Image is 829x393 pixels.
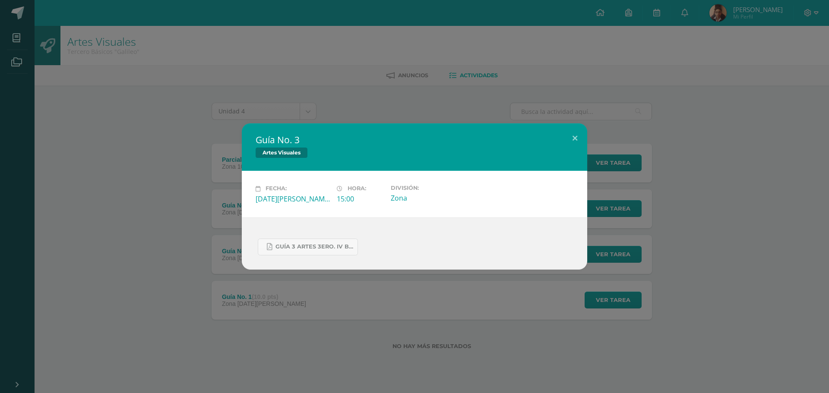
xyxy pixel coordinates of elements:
[275,243,353,250] span: GUÍA 3 ARTES 3ERO. IV BIM.docx.pdf
[337,194,384,204] div: 15:00
[391,193,465,203] div: Zona
[256,194,330,204] div: [DATE][PERSON_NAME]
[563,123,587,153] button: Close (Esc)
[348,185,366,192] span: Hora:
[258,239,358,255] a: GUÍA 3 ARTES 3ERO. IV BIM.docx.pdf
[391,185,465,191] label: División:
[266,185,287,192] span: Fecha:
[256,148,307,158] span: Artes Visuales
[256,134,573,146] h2: Guía No. 3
